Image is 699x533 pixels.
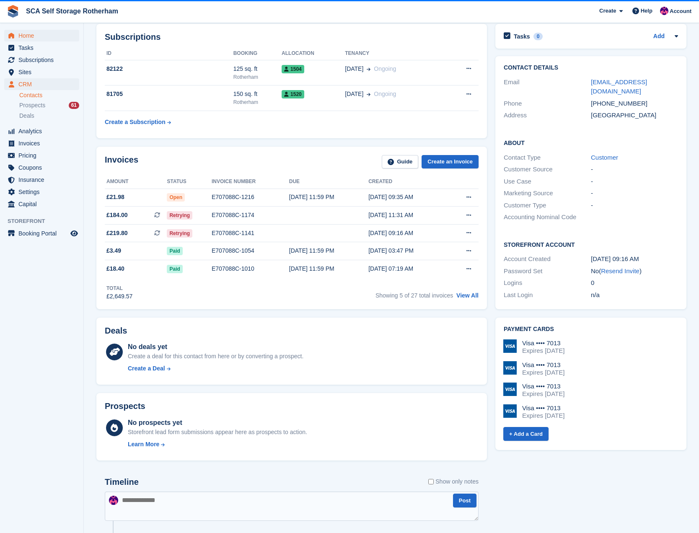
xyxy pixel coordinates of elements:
[504,153,591,163] div: Contact Type
[522,390,564,398] div: Expires [DATE]
[128,352,303,361] div: Create a deal for this contact from here or by converting a prospect.
[375,292,453,299] span: Showing 5 of 27 total invoices
[105,32,479,42] h2: Subscriptions
[504,278,591,288] div: Logins
[18,125,69,137] span: Analytics
[167,247,182,255] span: Paid
[233,65,282,73] div: 125 sq. ft
[522,369,564,376] div: Expires [DATE]
[105,477,139,487] h2: Timeline
[167,193,185,202] span: Open
[4,174,79,186] a: menu
[167,229,192,238] span: Retrying
[4,186,79,198] a: menu
[504,111,591,120] div: Address
[289,193,368,202] div: [DATE] 11:59 PM
[128,364,303,373] a: Create a Deal
[591,290,678,300] div: n/a
[522,339,564,347] div: Visa •••• 7013
[106,229,128,238] span: £219.80
[670,7,691,16] span: Account
[289,175,368,189] th: Due
[428,477,479,486] label: Show only notes
[106,193,124,202] span: £21.98
[212,229,289,238] div: E707088C-1141
[368,211,448,220] div: [DATE] 11:31 AM
[167,175,211,189] th: Status
[368,229,448,238] div: [DATE] 09:16 AM
[212,193,289,202] div: E707088C-1216
[374,65,396,72] span: Ongoing
[504,177,591,186] div: Use Case
[503,361,517,375] img: Visa Logo
[504,326,678,333] h2: Payment cards
[105,47,233,60] th: ID
[591,99,678,109] div: [PHONE_NUMBER]
[514,33,530,40] h2: Tasks
[282,90,304,98] span: 1520
[106,264,124,273] span: £18.40
[591,78,647,95] a: [EMAIL_ADDRESS][DOMAIN_NAME]
[4,228,79,239] a: menu
[282,47,345,60] th: Allocation
[106,292,132,301] div: £2,649.57
[368,175,448,189] th: Created
[504,165,591,174] div: Customer Source
[504,138,678,147] h2: About
[19,112,34,120] span: Deals
[105,65,233,73] div: 82122
[591,165,678,174] div: -
[19,101,79,110] a: Prospects 61
[504,266,591,276] div: Password Set
[345,65,363,73] span: [DATE]
[504,189,591,198] div: Marketing Source
[18,150,69,161] span: Pricing
[522,412,564,419] div: Expires [DATE]
[105,118,166,127] div: Create a Subscription
[522,361,564,369] div: Visa •••• 7013
[591,177,678,186] div: -
[591,278,678,288] div: 0
[128,428,307,437] div: Storefront lead form submissions appear here as prospects to action.
[105,401,145,411] h2: Prospects
[374,91,396,97] span: Ongoing
[18,137,69,149] span: Invoices
[591,266,678,276] div: No
[8,217,83,225] span: Storefront
[591,154,618,161] a: Customer
[233,47,282,60] th: Booking
[522,347,564,354] div: Expires [DATE]
[18,66,69,78] span: Sites
[503,383,517,396] img: Visa Logo
[69,102,79,109] div: 61
[345,90,363,98] span: [DATE]
[504,99,591,109] div: Phone
[18,54,69,66] span: Subscriptions
[591,189,678,198] div: -
[128,342,303,352] div: No deals yet
[4,42,79,54] a: menu
[4,54,79,66] a: menu
[504,240,678,248] h2: Storefront Account
[167,211,192,220] span: Retrying
[233,73,282,81] div: Rotherham
[4,66,79,78] a: menu
[128,364,165,373] div: Create a Deal
[69,228,79,238] a: Preview store
[422,155,479,169] a: Create an Invoice
[591,111,678,120] div: [GEOGRAPHIC_DATA]
[368,193,448,202] div: [DATE] 09:35 AM
[282,65,304,73] span: 1504
[368,246,448,255] div: [DATE] 03:47 PM
[4,162,79,173] a: menu
[382,155,419,169] a: Guide
[453,494,476,507] button: Post
[105,114,171,130] a: Create a Subscription
[18,228,69,239] span: Booking Portal
[18,162,69,173] span: Coupons
[504,78,591,96] div: Email
[4,78,79,90] a: menu
[105,175,167,189] th: Amount
[19,91,79,99] a: Contacts
[4,30,79,41] a: menu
